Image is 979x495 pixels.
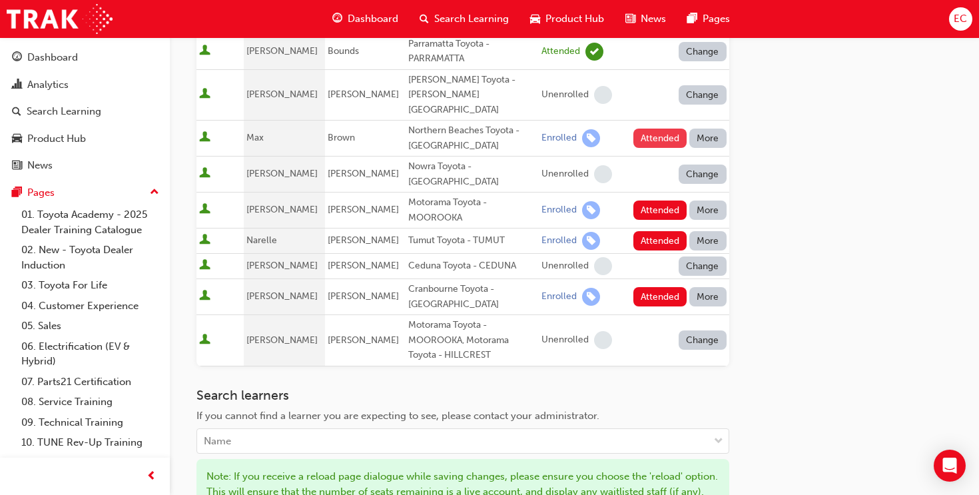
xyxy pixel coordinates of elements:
button: Attended [633,287,687,306]
span: [PERSON_NAME] [246,89,318,100]
span: [PERSON_NAME] [328,290,399,302]
span: learningRecordVerb_ENROLL-icon [582,288,600,306]
span: pages-icon [687,11,697,27]
button: Pages [5,181,164,205]
a: Analytics [5,73,164,97]
div: Motorama Toyota - MOOROOKA [408,195,536,225]
div: Motorama Toyota - MOOROOKA, Motorama Toyota - HILLCREST [408,318,536,363]
div: Search Learning [27,104,101,119]
span: If you cannot find a learner you are expecting to see, please contact your administrator. [196,410,599,422]
span: Pages [703,11,730,27]
button: More [689,201,727,220]
a: 10. TUNE Rev-Up Training [16,432,164,453]
span: learningRecordVerb_ENROLL-icon [582,232,600,250]
a: 02. New - Toyota Dealer Induction [16,240,164,275]
div: Enrolled [541,132,577,145]
span: chart-icon [12,79,22,91]
span: [PERSON_NAME] [328,260,399,271]
a: 01. Toyota Academy - 2025 Dealer Training Catalogue [16,205,164,240]
span: [PERSON_NAME] [246,204,318,215]
span: [PERSON_NAME] [328,334,399,346]
span: User is active [199,131,210,145]
span: learningRecordVerb_ATTEND-icon [585,43,603,61]
div: [PERSON_NAME] Toyota - [PERSON_NAME][GEOGRAPHIC_DATA] [408,73,536,118]
h3: Search learners [196,388,729,403]
span: Search Learning [434,11,509,27]
button: More [689,231,727,250]
span: User is active [199,290,210,303]
span: up-icon [150,184,159,201]
span: [PERSON_NAME] [328,204,399,215]
span: prev-icon [147,468,157,485]
button: Change [679,256,727,276]
span: [PERSON_NAME] [246,334,318,346]
span: learningRecordVerb_NONE-icon [594,86,612,104]
div: Analytics [27,77,69,93]
span: User is active [199,259,210,272]
a: 06. Electrification (EV & Hybrid) [16,336,164,372]
button: EC [949,7,972,31]
span: guage-icon [12,52,22,64]
div: Attended [541,45,580,58]
button: Change [679,165,727,184]
a: 04. Customer Experience [16,296,164,316]
a: Dashboard [5,45,164,70]
span: car-icon [12,133,22,145]
div: Enrolled [541,235,577,247]
span: News [641,11,666,27]
div: Cranbourne Toyota - [GEOGRAPHIC_DATA] [408,282,536,312]
a: 07. Parts21 Certification [16,372,164,392]
a: Product Hub [5,127,164,151]
span: Brown [328,132,355,143]
div: Enrolled [541,290,577,303]
div: Ceduna Toyota - CEDUNA [408,258,536,274]
button: Attended [633,201,687,220]
span: Narelle [246,235,277,246]
div: Pages [27,185,55,201]
span: User is active [199,167,210,181]
div: Unenrolled [541,260,589,272]
span: search-icon [420,11,429,27]
span: guage-icon [332,11,342,27]
a: guage-iconDashboard [322,5,409,33]
span: Bounds [328,45,359,57]
span: [PERSON_NAME] [328,168,399,179]
a: 08. Service Training [16,392,164,412]
div: Dashboard [27,50,78,65]
a: 09. Technical Training [16,412,164,433]
span: pages-icon [12,187,22,199]
button: DashboardAnalyticsSearch LearningProduct HubNews [5,43,164,181]
span: learningRecordVerb_ENROLL-icon [582,201,600,219]
span: learningRecordVerb_NONE-icon [594,165,612,183]
div: Unenrolled [541,334,589,346]
span: User is active [199,203,210,217]
a: 03. Toyota For Life [16,275,164,296]
a: Search Learning [5,99,164,124]
div: Tumut Toyota - TUMUT [408,233,536,248]
button: Change [679,42,727,61]
span: search-icon [12,106,21,118]
span: Max [246,132,264,143]
div: Unenrolled [541,168,589,181]
a: news-iconNews [615,5,677,33]
div: Unenrolled [541,89,589,101]
img: Trak [7,4,113,34]
div: Parramatta Toyota - PARRAMATTA [408,37,536,67]
a: pages-iconPages [677,5,741,33]
span: [PERSON_NAME] [246,290,318,302]
button: More [689,129,727,148]
span: User is active [199,45,210,58]
span: learningRecordVerb_ENROLL-icon [582,129,600,147]
div: Nowra Toyota - [GEOGRAPHIC_DATA] [408,159,536,189]
span: car-icon [530,11,540,27]
span: Dashboard [348,11,398,27]
button: Attended [633,231,687,250]
span: [PERSON_NAME] [246,168,318,179]
span: [PERSON_NAME] [328,235,399,246]
div: Name [204,434,231,449]
div: Enrolled [541,204,577,217]
span: [PERSON_NAME] [328,89,399,100]
span: news-icon [625,11,635,27]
